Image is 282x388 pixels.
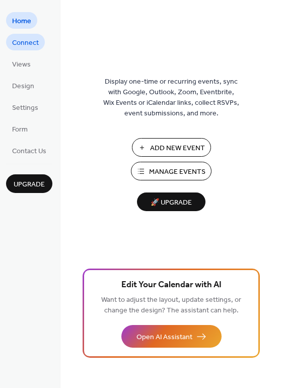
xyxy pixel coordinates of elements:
span: 🚀 Upgrade [143,196,199,210]
span: Upgrade [14,179,45,190]
button: Manage Events [131,162,211,180]
a: Views [6,55,37,72]
span: Edit Your Calendar with AI [121,278,222,292]
button: 🚀 Upgrade [137,192,205,211]
button: Add New Event [132,138,211,157]
span: Form [12,124,28,135]
button: Upgrade [6,174,52,193]
a: Contact Us [6,142,52,159]
a: Settings [6,99,44,115]
a: Home [6,12,37,29]
span: Connect [12,38,39,48]
span: Contact Us [12,146,46,157]
a: Connect [6,34,45,50]
span: Settings [12,103,38,113]
span: Design [12,81,34,92]
span: Add New Event [150,143,205,154]
span: Views [12,59,31,70]
span: Open AI Assistant [136,332,192,343]
span: Display one-time or recurring events, sync with Google, Outlook, Zoom, Eventbrite, Wix Events or ... [103,77,239,119]
span: Home [12,16,31,27]
a: Form [6,120,34,137]
span: Want to adjust the layout, update settings, or change the design? The assistant can help. [101,293,241,317]
a: Design [6,77,40,94]
span: Manage Events [149,167,205,177]
button: Open AI Assistant [121,325,222,348]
